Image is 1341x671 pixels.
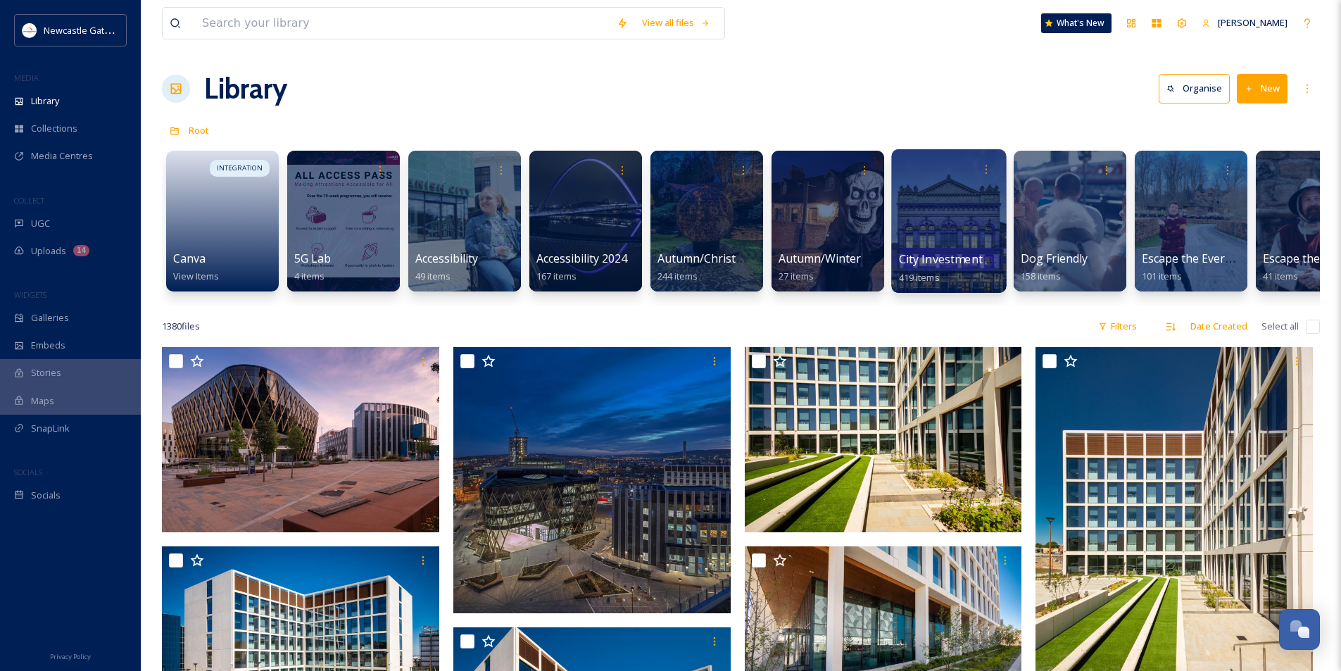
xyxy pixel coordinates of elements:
span: Root [189,124,209,137]
span: Socials [31,489,61,502]
a: [PERSON_NAME] [1195,9,1295,37]
a: INTEGRATIONCanvaView Items [162,144,283,291]
span: INTEGRATION [217,163,263,173]
div: Date Created [1183,313,1254,340]
button: Organise [1159,74,1230,103]
span: Accessibility [415,251,478,266]
span: SnapLink [31,422,70,435]
img: KIER-BIO-3971.jpg [745,347,1022,532]
button: New [1237,74,1288,103]
span: 41 items [1263,270,1298,282]
a: What's New [1041,13,1112,33]
span: 49 items [415,270,451,282]
span: Collections [31,122,77,135]
span: Autumn/Christmas Campaign 25 [657,251,829,266]
span: 158 items [1021,270,1061,282]
a: Library [204,68,287,110]
span: 419 items [899,270,940,283]
a: Escape the Everyday 2022101 items [1142,252,1277,282]
span: 27 items [779,270,814,282]
span: Select all [1261,320,1299,333]
span: MEDIA [14,73,39,83]
span: 4 items [294,270,325,282]
span: Newcastle Gateshead Initiative [44,23,173,37]
img: NICD and FDC - Credit Gillespies.jpg [162,347,439,532]
a: City Investment Images419 items [899,253,1026,284]
a: Organise [1159,74,1237,103]
img: DqD9wEUd_400x400.jpg [23,23,37,37]
a: Accessibility 2024167 items [536,252,627,282]
span: View Items [173,270,219,282]
span: 244 items [657,270,698,282]
span: Accessibility 2024 [536,251,627,266]
span: 101 items [1142,270,1182,282]
span: SOCIALS [14,467,42,477]
a: View all files [635,9,717,37]
a: Accessibility49 items [415,252,478,282]
span: 5G Lab [294,251,331,266]
span: [PERSON_NAME] [1218,16,1288,29]
div: 14 [73,245,89,256]
span: WIDGETS [14,289,46,300]
span: Canva [173,251,206,266]
a: Autumn/Christmas Campaign 25244 items [657,252,829,282]
span: Autumn/Winter Partner Submissions 2025 [779,251,1002,266]
span: UGC [31,217,50,230]
span: 1380 file s [162,320,200,333]
a: 5G Lab4 items [294,252,331,282]
span: Embeds [31,339,65,352]
span: Galleries [31,311,69,325]
span: Escape the Everyday 2022 [1142,251,1277,266]
span: City Investment Images [899,251,1026,267]
a: Privacy Policy [50,647,91,664]
span: 167 items [536,270,577,282]
a: Dog Friendly158 items [1021,252,1088,282]
span: Dog Friendly [1021,251,1088,266]
span: Library [31,94,59,108]
span: Stories [31,366,61,380]
img: Helix 090120200 - Credit Graeme Peacock.jpg [453,347,731,613]
a: Root [189,122,209,139]
button: Open Chat [1279,609,1320,650]
input: Search your library [195,8,610,39]
div: Filters [1091,313,1144,340]
span: Maps [31,394,54,408]
span: Uploads [31,244,66,258]
span: COLLECT [14,195,44,206]
span: Media Centres [31,149,93,163]
a: Autumn/Winter Partner Submissions 202527 items [779,252,1002,282]
span: Privacy Policy [50,652,91,661]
